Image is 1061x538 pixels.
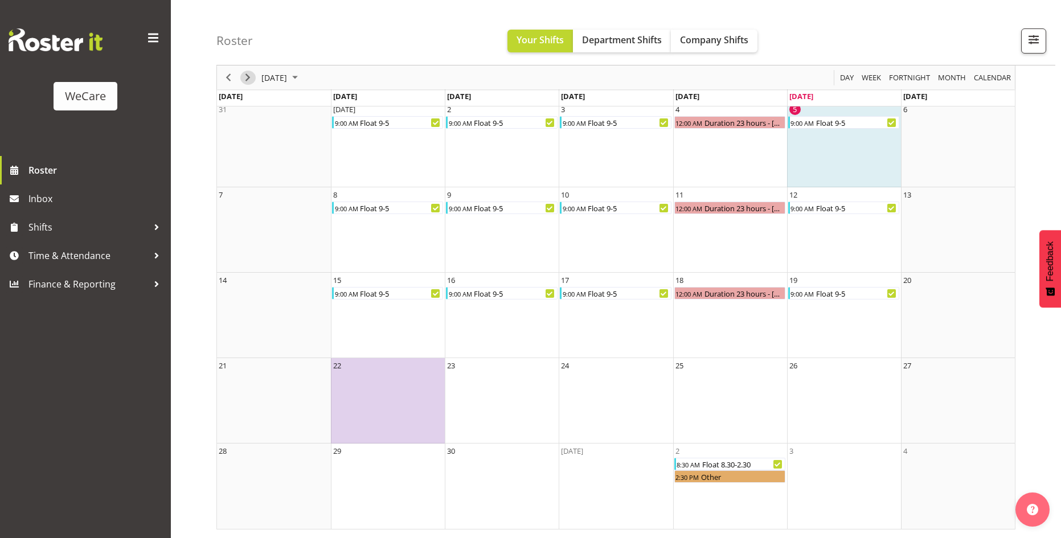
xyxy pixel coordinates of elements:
[28,190,165,207] span: Inbox
[446,287,557,299] div: Float 9-5 Begin From Tuesday, September 16, 2025 at 9:00:00 AM GMT+12:00 Ends At Tuesday, Septemb...
[559,102,673,187] td: Wednesday, September 3, 2025
[674,202,785,214] div: Duration 23 hours - Olive Vermazen Begin From Thursday, September 11, 2025 at 12:00:00 AM GMT+12:...
[673,187,787,273] td: Thursday, September 11, 2025
[334,117,359,128] div: 9:00 AM
[787,273,901,358] td: Friday, September 19, 2025
[473,117,556,128] div: Float 9-5
[217,273,331,358] td: Sunday, September 14, 2025
[901,443,1015,529] td: Saturday, October 4, 2025
[562,288,587,299] div: 9:00 AM
[789,360,797,371] div: 26
[559,443,673,529] td: Wednesday, October 1, 2025
[787,102,901,187] td: Friday, September 5, 2025
[446,116,557,129] div: Float 9-5 Begin From Tuesday, September 2, 2025 at 9:00:00 AM GMT+12:00 Ends At Tuesday, Septembe...
[445,443,559,529] td: Tuesday, September 30, 2025
[1045,241,1055,281] span: Feedback
[445,102,559,187] td: Tuesday, September 2, 2025
[446,202,557,214] div: Float 9-5 Begin From Tuesday, September 9, 2025 at 9:00:00 AM GMT+12:00 Ends At Tuesday, Septembe...
[937,71,967,85] span: Month
[473,202,556,213] div: Float 9-5
[675,445,679,457] div: 2
[28,162,165,179] span: Roster
[334,202,359,213] div: 9:00 AM
[788,116,899,129] div: Float 9-5 Begin From Friday, September 5, 2025 at 9:00:00 AM GMT+12:00 Ends At Friday, September ...
[787,358,901,443] td: Friday, September 26, 2025
[675,202,703,213] div: 12:00 AM
[331,358,445,443] td: Monday, September 22, 2025
[28,276,148,293] span: Finance & Reporting
[332,202,443,214] div: Float 9-5 Begin From Monday, September 8, 2025 at 9:00:00 AM GMT+12:00 Ends At Monday, September ...
[447,104,451,115] div: 2
[216,34,253,47] h4: Roster
[560,202,671,214] div: Float 9-5 Begin From Wednesday, September 10, 2025 at 9:00:00 AM GMT+12:00 Ends At Wednesday, Sep...
[903,274,911,286] div: 20
[673,358,787,443] td: Thursday, September 25, 2025
[217,358,331,443] td: Sunday, September 21, 2025
[675,189,683,200] div: 11
[675,117,703,128] div: 12:00 AM
[260,71,303,85] button: September 2025
[561,274,569,286] div: 17
[675,360,683,371] div: 25
[65,88,106,105] div: WeCare
[560,287,671,299] div: Float 9-5 Begin From Wednesday, September 17, 2025 at 9:00:00 AM GMT+12:00 Ends At Wednesday, Sep...
[673,102,787,187] td: Thursday, September 4, 2025
[334,288,359,299] div: 9:00 AM
[560,116,671,129] div: Float 9-5 Begin From Wednesday, September 3, 2025 at 9:00:00 AM GMT+12:00 Ends At Wednesday, Sept...
[903,445,907,457] div: 4
[789,104,801,115] div: 5
[507,30,573,52] button: Your Shifts
[359,288,443,299] div: Float 9-5
[333,360,341,371] div: 22
[1027,504,1038,515] img: help-xxl-2.png
[789,189,797,200] div: 12
[517,34,564,46] span: Your Shifts
[333,104,355,115] div: [DATE]
[903,360,911,371] div: 27
[789,274,797,286] div: 19
[28,219,148,236] span: Shifts
[701,458,785,470] div: Float 8.30-2.30
[815,288,899,299] div: Float 9-5
[861,71,882,85] span: Week
[219,274,227,286] div: 14
[675,274,683,286] div: 18
[1039,230,1061,307] button: Feedback - Show survey
[359,202,443,213] div: Float 9-5
[331,273,445,358] td: Monday, September 15, 2025
[332,116,443,129] div: Float 9-5 Begin From Monday, September 1, 2025 at 9:00:00 AM GMT+12:00 Ends At Monday, September ...
[901,273,1015,358] td: Saturday, September 20, 2025
[838,71,856,85] button: Timeline Day
[561,445,583,457] div: [DATE]
[260,71,288,85] span: [DATE]
[673,443,787,529] td: Thursday, October 2, 2025
[447,274,455,286] div: 16
[217,443,331,529] td: Sunday, September 28, 2025
[573,30,671,52] button: Department Shifts
[447,189,451,200] div: 9
[240,71,256,85] button: Next
[219,65,238,89] div: Previous
[675,471,700,482] div: 2:30 PM
[700,471,785,482] div: Other
[790,202,815,213] div: 9:00 AM
[561,91,585,101] span: [DATE]
[561,104,565,115] div: 3
[703,288,785,299] div: Duration 23 hours - [PERSON_NAME]
[815,202,899,213] div: Float 9-5
[673,273,787,358] td: Thursday, September 18, 2025
[559,358,673,443] td: Wednesday, September 24, 2025
[674,470,785,483] div: Other Begin From Thursday, October 2, 2025 at 2:30:00 PM GMT+13:00 Ends At Thursday, October 2, 2...
[587,202,670,213] div: Float 9-5
[887,71,932,85] button: Fortnight
[333,445,341,457] div: 29
[216,59,1015,529] div: of September 2025
[972,71,1013,85] button: Month
[561,189,569,200] div: 10
[789,91,813,101] span: [DATE]
[787,443,901,529] td: Friday, October 3, 2025
[790,117,815,128] div: 9:00 AM
[675,288,703,299] div: 12:00 AM
[562,202,587,213] div: 9:00 AM
[473,288,556,299] div: Float 9-5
